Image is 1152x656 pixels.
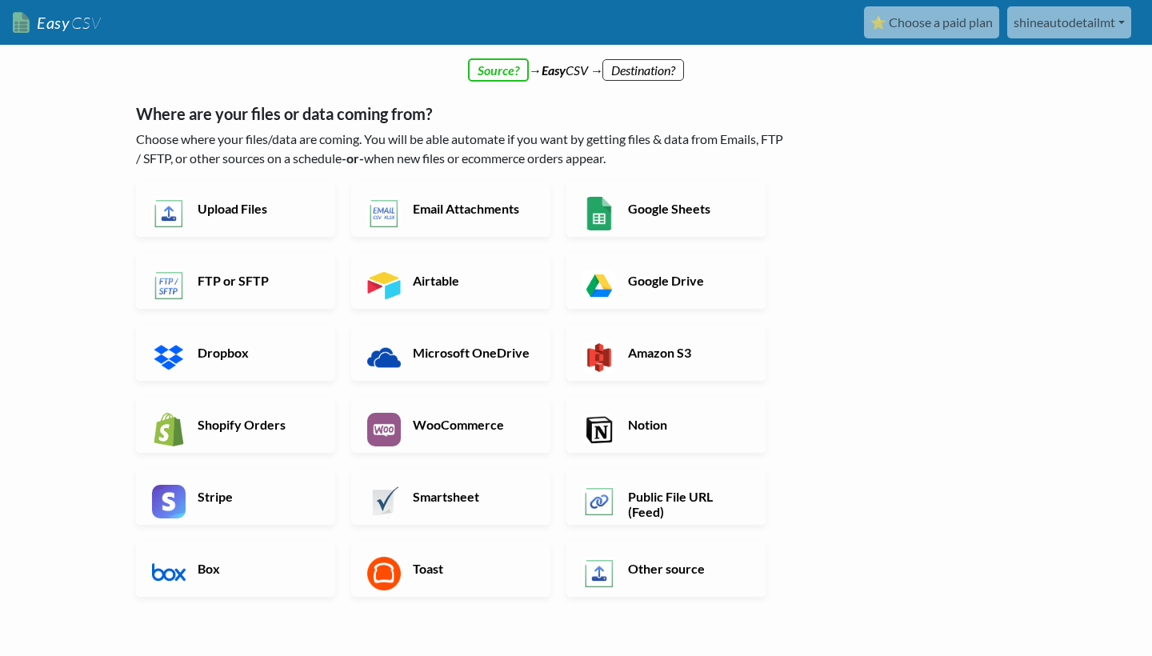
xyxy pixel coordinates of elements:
a: shineautodetailmt [1007,6,1131,38]
img: Smartsheet App & API [367,485,401,518]
a: Microsoft OneDrive [351,325,550,381]
h6: Email Attachments [409,201,534,216]
a: Stripe [136,469,335,525]
h6: Amazon S3 [624,345,750,360]
img: Dropbox App & API [152,341,186,374]
h6: FTP or SFTP [194,273,319,288]
b: -or- [342,150,364,166]
h6: Google Sheets [624,201,750,216]
h6: Toast [409,561,534,576]
a: Google Drive [566,253,766,309]
img: Stripe App & API [152,485,186,518]
a: Box [136,541,335,597]
img: Airtable App & API [367,269,401,302]
a: Airtable [351,253,550,309]
a: WooCommerce [351,397,550,453]
img: FTP or SFTP App & API [152,269,186,302]
img: Google Sheets App & API [582,197,616,230]
h6: Notion [624,417,750,432]
img: Public File URL App & API [582,485,616,518]
img: WooCommerce App & API [367,413,401,446]
h6: Airtable [409,273,534,288]
img: Box App & API [152,557,186,590]
h6: Smartsheet [409,489,534,504]
h6: Public File URL (Feed) [624,489,750,519]
div: → CSV → [120,45,1032,80]
img: Notion App & API [582,413,616,446]
p: Choose where your files/data are coming. You will be able automate if you want by getting files &... [136,130,788,168]
h6: Stripe [194,489,319,504]
h6: Google Drive [624,273,750,288]
a: Smartsheet [351,469,550,525]
h5: Where are your files or data coming from? [136,104,788,123]
a: Public File URL (Feed) [566,469,766,525]
a: Upload Files [136,181,335,237]
img: Shopify App & API [152,413,186,446]
h6: Microsoft OneDrive [409,345,534,360]
a: Google Sheets [566,181,766,237]
img: Microsoft OneDrive App & API [367,341,401,374]
h6: Box [194,561,319,576]
span: CSV [70,13,101,33]
h6: Dropbox [194,345,319,360]
a: Notion [566,397,766,453]
a: EasyCSV [13,6,101,39]
a: Other source [566,541,766,597]
img: Toast App & API [367,557,401,590]
h6: Upload Files [194,201,319,216]
img: Email New CSV or XLSX File App & API [367,197,401,230]
a: FTP or SFTP [136,253,335,309]
img: Upload Files App & API [152,197,186,230]
a: Dropbox [136,325,335,381]
img: Google Drive App & API [582,269,616,302]
img: Amazon S3 App & API [582,341,616,374]
a: Amazon S3 [566,325,766,381]
a: Toast [351,541,550,597]
h6: Other source [624,561,750,576]
a: ⭐ Choose a paid plan [864,6,999,38]
h6: Shopify Orders [194,417,319,432]
img: Other Source App & API [582,557,616,590]
h6: WooCommerce [409,417,534,432]
a: Shopify Orders [136,397,335,453]
a: Email Attachments [351,181,550,237]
